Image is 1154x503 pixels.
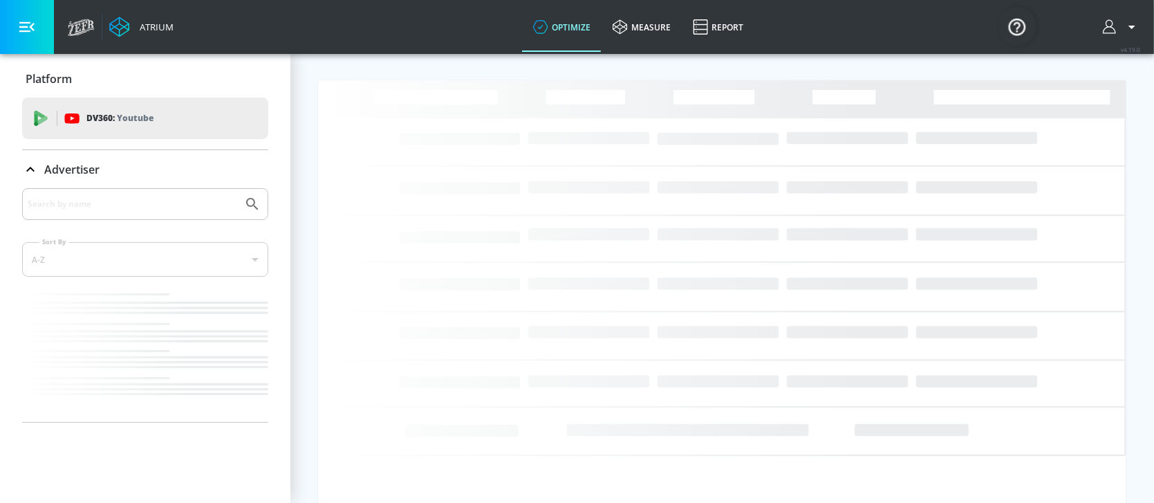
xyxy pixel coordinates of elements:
[522,2,602,52] a: optimize
[39,237,69,246] label: Sort By
[26,71,72,86] p: Platform
[44,162,100,177] p: Advertiser
[134,21,174,33] div: Atrium
[86,111,153,126] p: DV360:
[109,17,174,37] a: Atrium
[117,111,153,125] p: Youtube
[998,7,1036,46] button: Open Resource Center
[682,2,754,52] a: Report
[602,2,682,52] a: measure
[22,188,268,422] div: Advertiser
[22,150,268,189] div: Advertiser
[22,242,268,277] div: A-Z
[28,195,237,213] input: Search by name
[22,60,268,98] div: Platform
[1121,46,1140,53] span: v 4.19.0
[22,98,268,139] div: DV360: Youtube
[22,288,268,422] nav: list of Advertiser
